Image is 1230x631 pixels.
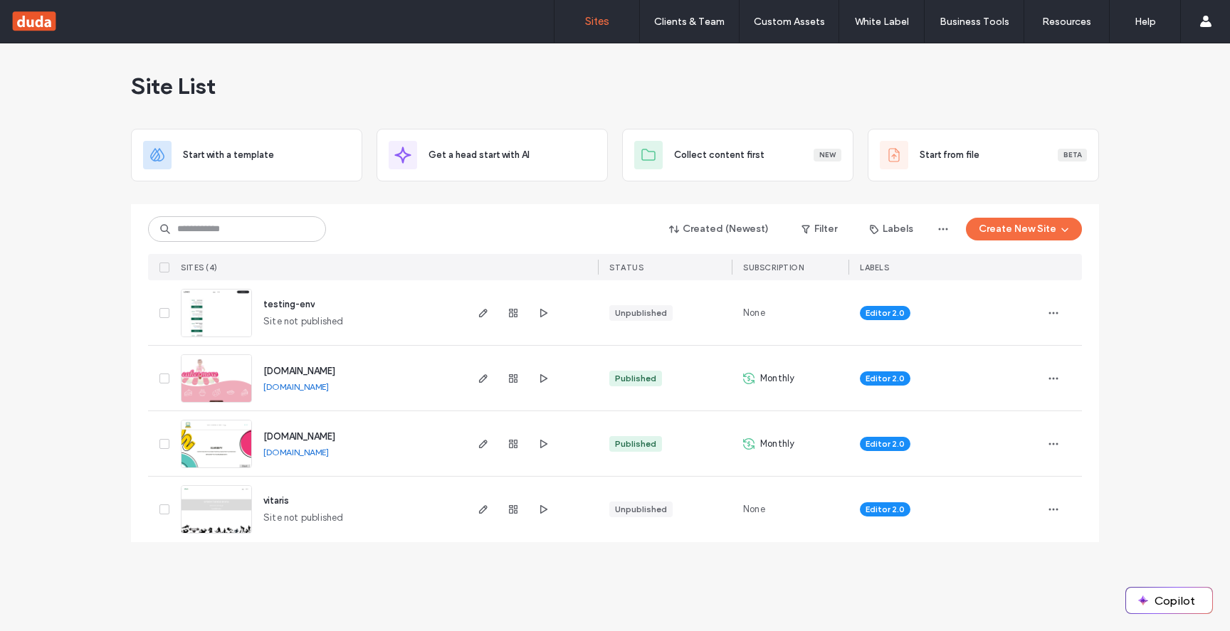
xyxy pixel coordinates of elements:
div: Beta [1058,149,1087,161]
span: Monthly [760,371,794,386]
label: Resources [1042,16,1091,28]
label: Custom Assets [754,16,825,28]
div: Published [615,372,656,385]
div: Unpublished [615,307,667,319]
label: Business Tools [940,16,1009,28]
button: Labels [857,218,926,240]
span: Site not published [263,511,344,525]
span: Editor 2.0 [866,503,905,516]
span: SUBSCRIPTION [743,263,804,272]
span: Editor 2.0 [866,307,905,319]
label: Sites [585,15,609,28]
span: STATUS [609,263,643,272]
div: Collect content firstNew [622,129,853,181]
div: Published [615,438,656,450]
a: [DOMAIN_NAME] [263,431,335,442]
a: [DOMAIN_NAME] [263,381,329,392]
label: White Label [855,16,909,28]
span: None [743,306,765,320]
span: None [743,502,765,516]
div: Get a head start with AI [377,129,608,181]
div: Start with a template [131,129,362,181]
div: Start from fileBeta [868,129,1099,181]
span: Site not published [263,314,344,329]
label: Help [1135,16,1156,28]
a: [DOMAIN_NAME] [263,366,335,376]
button: Create New Site [966,218,1082,240]
a: vitaris [263,495,289,506]
span: Get a head start with AI [429,148,530,162]
span: Site List [131,72,216,100]
span: SITES (4) [181,263,218,272]
span: Collect content first [674,148,764,162]
button: Copilot [1126,588,1212,613]
a: [DOMAIN_NAME] [263,447,329,457]
div: New [814,149,841,161]
span: Monthly [760,437,794,451]
span: Start with a template [183,148,274,162]
button: Created (Newest) [657,218,782,240]
a: testing-env [263,299,315,309]
span: Editor 2.0 [866,438,905,450]
button: Filter [787,218,851,240]
div: Unpublished [615,503,667,516]
span: LABELS [860,263,889,272]
span: Start from file [920,148,979,162]
span: Editor 2.0 [866,372,905,385]
label: Clients & Team [654,16,725,28]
